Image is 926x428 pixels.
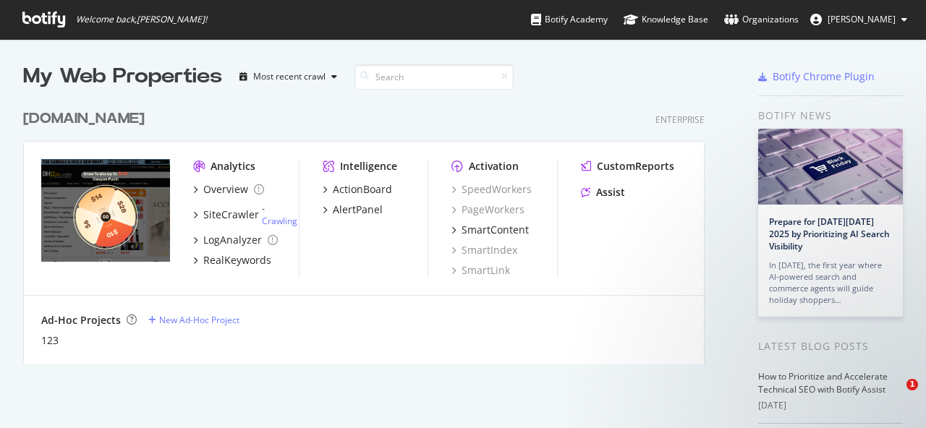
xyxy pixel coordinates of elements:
div: SmartContent [462,223,529,237]
img: dhgate.com [41,159,170,262]
div: [DATE] [758,399,903,412]
div: Assist [596,185,625,200]
a: ActionBoard [323,182,392,197]
div: [DOMAIN_NAME] [23,108,145,129]
div: New Ad-Hoc Project [159,314,239,326]
button: [PERSON_NAME] [799,8,919,31]
div: Overview [203,182,248,197]
div: Ad-Hoc Projects [41,313,121,328]
div: grid [23,91,716,364]
div: SiteCrawler [203,207,259,222]
a: Botify Chrome Plugin [758,69,875,84]
div: In [DATE], the first year where AI-powered search and commerce agents will guide holiday shoppers… [769,260,892,306]
a: New Ad-Hoc Project [148,314,239,326]
div: AlertPanel [333,202,383,217]
a: SmartLink [451,263,510,278]
a: Crawling [262,215,297,227]
div: Botify news [758,108,903,124]
a: RealKeywords [193,253,271,267]
div: Botify Chrome Plugin [773,69,875,84]
img: Prepare for Black Friday 2025 by Prioritizing AI Search Visibility [758,129,903,205]
a: 123 [41,333,59,348]
a: PageWorkers [451,202,524,217]
a: Prepare for [DATE][DATE] 2025 by Prioritizing AI Search Visibility [769,215,890,252]
span: Welcome back, [PERSON_NAME] ! [76,14,207,25]
a: SpeedWorkers [451,182,532,197]
a: Assist [581,185,625,200]
div: LogAnalyzer [203,233,262,247]
div: RealKeywords [203,253,271,267]
div: Most recent crawl [253,72,326,81]
a: [DOMAIN_NAME] [23,108,150,129]
a: LogAnalyzer [193,233,278,247]
iframe: Intercom live chat [877,379,912,414]
a: CustomReports [581,159,674,174]
div: Analytics [211,159,255,174]
div: CustomReports [597,159,674,174]
a: SmartIndex [451,243,517,257]
input: Search [354,64,514,90]
button: Most recent crawl [234,65,343,88]
a: How to Prioritize and Accelerate Technical SEO with Botify Assist [758,370,888,395]
div: Organizations [724,12,799,27]
div: Botify Academy [531,12,608,27]
span: 1 [906,379,918,390]
div: Activation [469,159,519,174]
div: My Web Properties [23,62,222,91]
a: Overview [193,182,264,197]
div: ActionBoard [333,182,392,197]
div: Knowledge Base [624,12,708,27]
div: - [262,202,298,227]
div: Intelligence [340,159,397,174]
a: SmartContent [451,223,529,237]
a: AlertPanel [323,202,383,217]
div: Enterprise [655,114,705,126]
a: SiteCrawler- Crawling [193,202,298,227]
span: ellen tang [828,13,896,25]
